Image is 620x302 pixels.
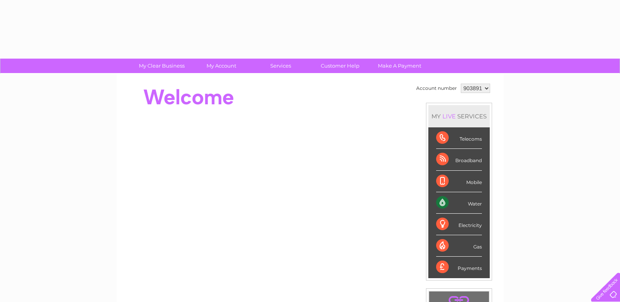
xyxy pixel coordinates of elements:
[436,192,482,214] div: Water
[436,127,482,149] div: Telecoms
[436,214,482,235] div: Electricity
[248,59,313,73] a: Services
[436,235,482,257] div: Gas
[436,257,482,278] div: Payments
[367,59,432,73] a: Make A Payment
[428,105,490,127] div: MY SERVICES
[441,113,457,120] div: LIVE
[189,59,253,73] a: My Account
[436,171,482,192] div: Mobile
[129,59,194,73] a: My Clear Business
[414,82,459,95] td: Account number
[308,59,372,73] a: Customer Help
[436,149,482,170] div: Broadband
